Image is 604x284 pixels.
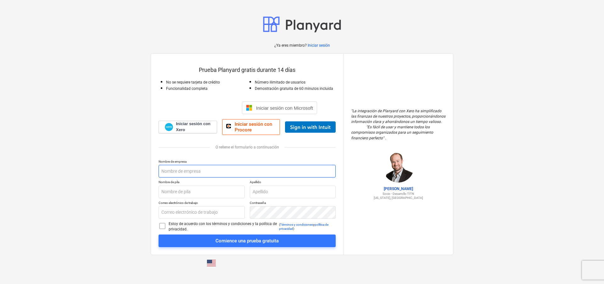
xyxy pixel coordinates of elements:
[166,86,208,91] font: Funcionalidad completa
[159,165,336,177] input: Nombre de empresa
[215,145,279,149] font: O rellene el formulario a continuación
[246,105,252,111] img: Logotipo de Microsoft
[159,206,245,219] input: Correo electrónico de trabajo
[215,238,279,244] font: Comience una prueba gratuita
[255,80,305,84] font: Número ilimitado de usuarios
[250,201,266,205] font: Contraseña
[279,223,280,226] font: (
[250,186,336,198] input: Apellido
[166,80,220,84] font: No se requiere tarjeta de crédito
[159,180,179,184] font: Nombre de pila
[165,123,173,131] img: Logotipo de Xero
[351,125,434,140] font: "Es fácil de usar y mantiene todos los compromisos organizados para un seguimiento financiero per...
[308,43,330,48] a: Iniciar sesión
[169,222,277,231] font: Estoy de acuerdo con los términos y condiciones y la política de privacidad.
[293,227,294,230] font: )
[159,201,198,205] font: Correo electrónico de trabajo
[384,187,413,191] font: [PERSON_NAME]
[199,67,295,73] font: Prueba Planyard gratis durante 14 días
[159,121,217,133] a: Iniciar sesión con Xero
[222,119,280,135] a: Iniciar sesión con Procore
[250,180,261,184] font: Apellido
[374,196,423,200] font: [US_STATE], [GEOGRAPHIC_DATA]
[159,160,187,163] font: Nombre de empresa
[274,43,307,48] font: ¿Ya eres miembro?
[159,186,245,198] input: Nombre de pila
[383,151,414,183] img: Jordan Cohen
[255,86,333,91] font: Demostración gratuita de 60 minutos incluida
[351,109,446,124] font: La integración de Planyard con Xero ha simplificado las finanzas de nuestros proyectos, proporcio...
[256,105,313,111] font: Iniciar sesión con Microsoft
[235,121,272,133] font: Iniciar sesión con Procore
[174,101,240,115] iframe: Botón de acceso con Google
[216,259,397,267] font: flecha_abajo_del_teclado
[351,109,352,113] font: "
[176,122,210,132] font: Iniciar sesión con Xero
[383,136,386,140] font: " .
[313,223,315,226] font: y
[159,235,336,247] button: Comience una prueba gratuita
[383,192,414,195] font: Socio - Desarrollo TITN
[280,223,313,226] a: Términos y condiciones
